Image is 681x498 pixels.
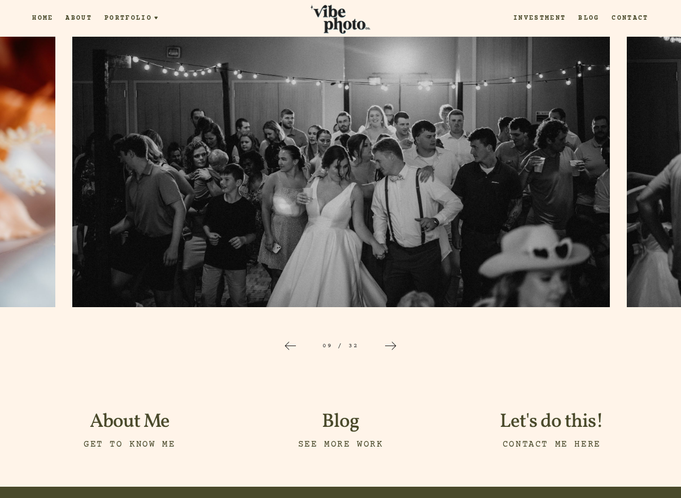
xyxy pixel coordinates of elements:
[98,14,166,23] a: Portfolio
[605,14,654,23] a: Contact
[60,14,98,23] a: About
[243,438,438,451] h4: See more work
[32,411,226,451] a: About Me get to know me
[507,14,572,23] a: Investment
[455,438,649,451] h4: Contact me here
[455,411,649,433] h2: Let's do this!
[311,3,370,34] img: Vibe Photo Co.
[32,411,226,433] h2: About Me
[104,15,152,22] span: Portfolio
[322,342,333,350] span: 09
[572,14,605,23] a: Blog
[243,411,438,433] h2: Blog
[348,342,359,350] span: 32
[27,14,60,23] a: Home
[455,411,649,451] a: Let's do this! Contact me here
[338,342,343,350] span: /
[32,438,226,451] h4: get to know me
[243,411,438,451] a: Blog See more work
